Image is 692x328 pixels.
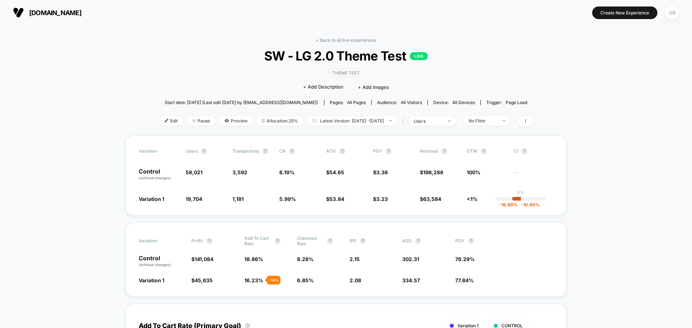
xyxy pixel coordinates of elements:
[187,116,216,126] span: Pause
[165,119,168,122] img: edit
[663,5,681,20] button: GR
[307,116,397,126] span: Latest Version: [DATE] - [DATE]
[373,148,382,154] span: PSV
[297,235,324,246] span: Checkout Rate
[327,238,333,244] button: ?
[455,256,475,262] span: 76.29 %
[423,169,443,175] span: 196,288
[455,238,465,243] span: PDV
[402,238,412,243] span: ASD
[275,238,280,244] button: ?
[326,196,344,202] span: $
[244,256,263,262] span: 18.86 %
[420,148,438,154] span: Revenue
[467,148,506,154] span: OTW
[195,256,213,262] span: 141,084
[186,169,203,175] span: 58,021
[402,256,419,262] span: 302.31
[139,176,171,180] span: (without changes)
[350,256,360,262] span: 2.15
[191,277,213,283] span: $
[420,196,441,202] span: $
[665,6,679,20] div: GR
[330,100,366,105] div: Pages:
[303,84,343,91] span: + Add Description
[389,120,392,121] img: end
[520,195,522,201] p: |
[415,238,421,244] button: ?
[358,84,389,90] span: + Add Images
[232,148,259,154] span: Transactions
[469,118,497,123] div: No Filter
[219,116,253,126] span: Preview
[420,169,443,175] span: $
[386,148,391,154] button: ?
[401,100,422,105] span: All Visitors
[262,119,265,123] img: rebalance
[350,238,356,243] span: IPP
[165,100,318,105] span: Start date: [DATE] (Last edit [DATE] by [EMAIL_ADDRESS][DOMAIN_NAME])
[442,148,447,154] button: ?
[467,196,478,202] span: <1%
[279,148,285,154] span: CR
[139,148,178,154] span: Variation
[514,170,553,181] span: ---
[376,196,388,202] span: 3.23
[29,9,81,17] span: [DOMAIN_NAME]
[289,148,295,154] button: ?
[139,169,178,181] p: Control
[376,169,388,175] span: 3.38
[201,148,207,154] button: ?
[11,7,84,18] button: [DOMAIN_NAME]
[244,235,271,246] span: Add To Cart Rate
[13,7,24,18] img: Visually logo
[297,277,314,283] span: 6.85 %
[139,255,184,268] p: Control
[486,100,527,105] div: Trigger:
[468,238,474,244] button: ?
[455,277,474,283] span: 77.84 %
[207,238,212,244] button: ?
[139,235,178,246] span: Variation
[186,148,198,154] span: users
[257,116,303,126] span: Allocation: 25%
[244,277,263,283] span: 16.23 %
[139,196,164,202] span: Variation 1
[518,202,540,207] span: -10.80 %
[514,148,553,154] span: CI
[195,277,213,283] span: 45,635
[316,37,376,43] a: < Back to all live experiences
[517,190,524,195] p: 0%
[506,100,527,105] span: Page Load
[326,148,336,154] span: AOV
[279,169,294,175] span: 6.19 %
[340,148,345,154] button: ?
[329,196,344,202] span: 53.84
[402,277,420,283] span: 334.57
[467,169,480,175] span: 100%
[279,196,296,202] span: 5.99 %
[592,6,657,19] button: Create New Experience
[232,196,244,202] span: 1,181
[326,169,344,175] span: $
[360,238,366,244] button: ?
[232,169,247,175] span: 3,592
[499,202,518,207] span: -16.99 %
[139,277,164,283] span: Variation 1
[414,118,443,124] div: users
[452,100,475,105] span: all devices
[448,120,451,122] img: end
[427,100,480,105] span: Device:
[312,119,316,122] img: calendar
[329,169,344,175] span: 54.65
[522,148,527,154] button: ?
[191,238,203,243] span: Profit
[350,277,361,283] span: 2.08
[410,52,428,60] p: LIVE
[139,262,171,267] span: (without changes)
[423,196,441,202] span: 63,584
[347,100,366,105] span: all pages
[191,256,213,262] span: $
[262,148,268,154] button: ?
[178,48,514,63] span: SW - LG 2.0 Theme Test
